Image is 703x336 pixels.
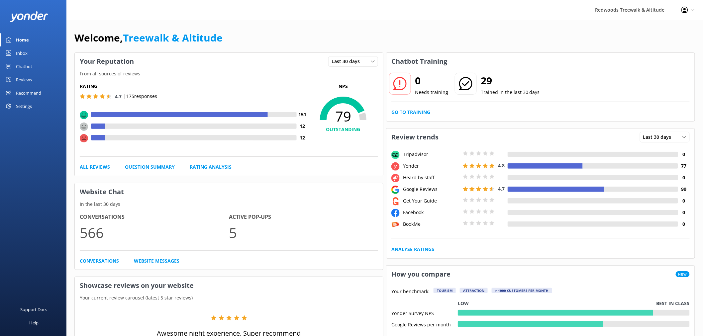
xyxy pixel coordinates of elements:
[678,162,690,170] h4: 77
[21,303,48,316] div: Support Docs
[80,163,110,171] a: All Reviews
[386,266,455,283] h3: How you compare
[80,257,119,265] a: Conversations
[391,288,430,296] p: Your benchmark:
[80,213,229,221] h4: Conversations
[75,53,139,70] h3: Your Reputation
[10,11,48,22] img: yonder-white-logo.png
[308,108,378,125] span: 79
[415,89,448,96] p: Needs training
[124,93,157,100] p: | 175 responses
[80,221,229,244] p: 566
[401,220,461,228] div: BookMe
[74,30,223,46] h1: Welcome,
[401,197,461,205] div: Get Your Guide
[16,73,32,86] div: Reviews
[386,53,452,70] h3: Chatbot Training
[29,316,39,329] div: Help
[401,209,461,216] div: Facebook
[391,321,458,327] div: Google Reviews per month
[643,133,675,141] span: Last 30 days
[678,220,690,228] h4: 0
[16,33,29,46] div: Home
[391,246,434,253] a: Analyse Ratings
[297,134,308,141] h4: 12
[678,151,690,158] h4: 0
[391,310,458,316] div: Yonder Survey NPS
[401,174,461,181] div: Heard by staff
[229,221,378,244] p: 5
[308,83,378,90] p: NPS
[498,186,505,192] span: 4.7
[125,163,175,171] a: Question Summary
[308,126,378,133] h4: OUTSTANDING
[75,201,383,208] p: In the last 30 days
[401,162,461,170] div: Yonder
[460,288,488,293] div: Attraction
[498,162,505,169] span: 4.8
[678,197,690,205] h4: 0
[401,151,461,158] div: Tripadvisor
[458,300,469,307] p: Low
[678,174,690,181] h4: 0
[678,186,690,193] h4: 99
[492,288,552,293] div: > 1000 customers per month
[297,111,308,118] h4: 151
[75,277,383,294] h3: Showcase reviews on your website
[391,109,430,116] a: Go to Training
[115,93,122,100] span: 4.7
[75,183,383,201] h3: Website Chat
[676,271,690,277] span: New
[481,73,540,89] h2: 29
[434,288,456,293] div: Tourism
[678,209,690,216] h4: 0
[332,58,364,65] span: Last 30 days
[16,86,41,100] div: Recommend
[401,186,461,193] div: Google Reviews
[134,257,179,265] a: Website Messages
[75,70,383,77] p: From all sources of reviews
[80,83,308,90] h5: Rating
[190,163,232,171] a: Rating Analysis
[16,100,32,113] div: Settings
[656,300,690,307] p: Best in class
[386,128,444,146] h3: Review trends
[75,294,383,301] p: Your current review carousel (latest 5 star reviews)
[123,31,223,44] a: Treewalk & Altitude
[16,46,28,60] div: Inbox
[16,60,32,73] div: Chatbot
[415,73,448,89] h2: 0
[297,123,308,130] h4: 12
[229,213,378,221] h4: Active Pop-ups
[481,89,540,96] p: Trained in the last 30 days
